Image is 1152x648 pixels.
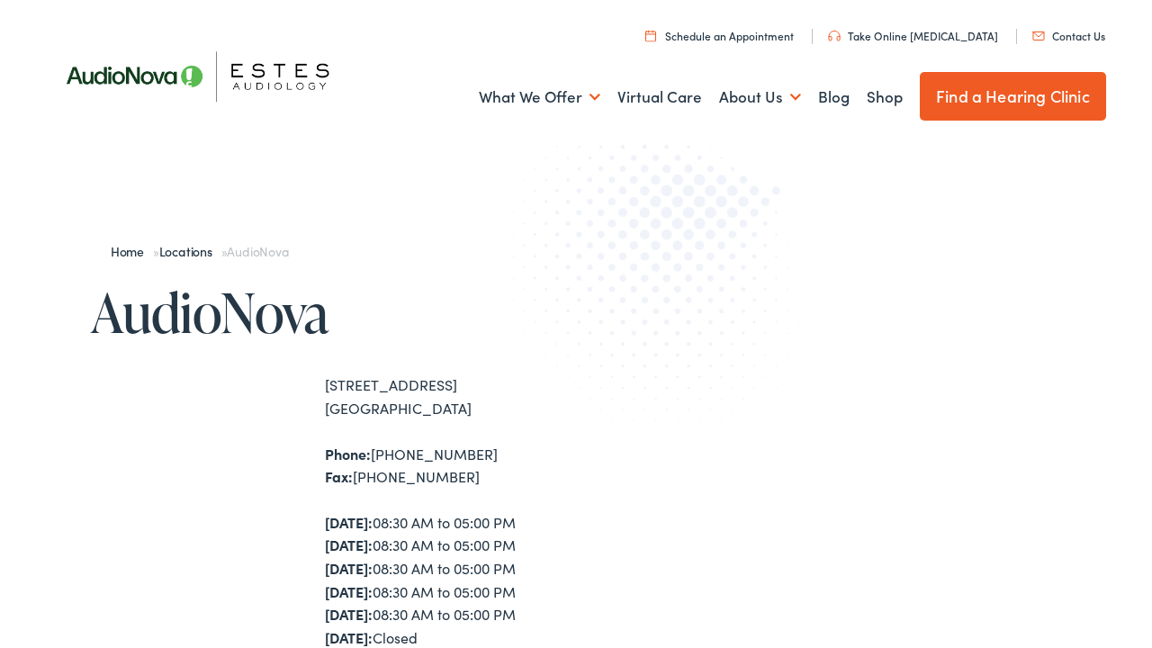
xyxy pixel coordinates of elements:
[818,64,850,130] a: Blog
[325,535,373,554] strong: [DATE]:
[867,64,903,130] a: Shop
[325,373,576,419] div: [STREET_ADDRESS] [GEOGRAPHIC_DATA]
[325,604,373,624] strong: [DATE]:
[227,242,288,260] span: AudioNova
[111,242,289,260] span: » »
[325,444,371,463] strong: Phone:
[920,72,1106,121] a: Find a Hearing Clinic
[325,558,373,578] strong: [DATE]:
[645,30,656,41] img: utility icon
[828,31,841,41] img: utility icon
[479,64,600,130] a: What We Offer
[828,28,998,43] a: Take Online [MEDICAL_DATA]
[159,242,221,260] a: Locations
[1032,28,1105,43] a: Contact Us
[617,64,702,130] a: Virtual Care
[325,627,373,647] strong: [DATE]:
[719,64,801,130] a: About Us
[325,466,353,486] strong: Fax:
[325,581,373,601] strong: [DATE]:
[91,283,576,342] h1: AudioNova
[1032,31,1045,40] img: utility icon
[645,28,794,43] a: Schedule an Appointment
[111,242,153,260] a: Home
[325,512,373,532] strong: [DATE]:
[325,443,576,489] div: [PHONE_NUMBER] [PHONE_NUMBER]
